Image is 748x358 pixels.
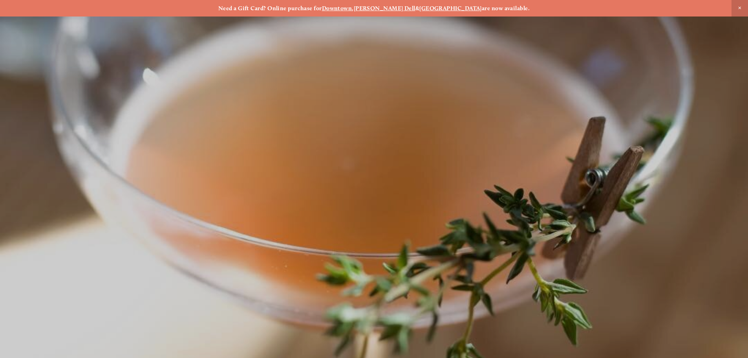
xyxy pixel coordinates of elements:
a: [PERSON_NAME] Dell [354,5,415,12]
strong: Need a Gift Card? Online purchase for [218,5,322,12]
strong: & [415,5,419,12]
strong: are now available. [482,5,530,12]
a: [GEOGRAPHIC_DATA] [419,5,482,12]
strong: , [352,5,353,12]
a: Downtown [322,5,352,12]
